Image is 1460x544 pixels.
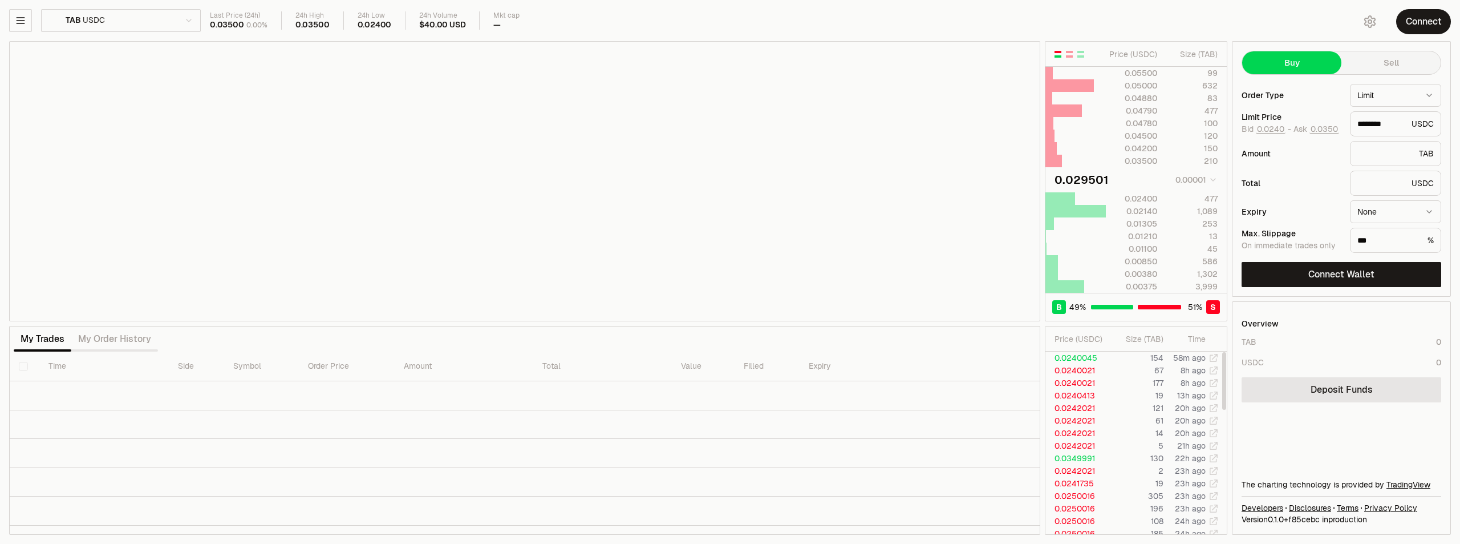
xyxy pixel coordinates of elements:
[1341,51,1441,74] button: Sell
[800,352,924,381] th: Expiry
[1053,50,1062,59] button: Show Buy and Sell Orders
[1167,118,1218,129] div: 100
[1175,516,1206,526] time: 24h ago
[1045,377,1110,389] td: 0.0240021
[1436,336,1441,348] div: 0
[1106,80,1157,91] div: 0.05000
[1106,143,1157,154] div: 0.04200
[1045,364,1110,377] td: 0.0240021
[1177,390,1206,401] time: 13h ago
[1055,172,1109,188] div: 0.029501
[1045,527,1110,540] td: 0.0250016
[1242,208,1341,216] div: Expiry
[1106,281,1157,292] div: 0.00375
[1045,465,1110,477] td: 0.0242021
[1175,466,1206,476] time: 23h ago
[1242,377,1441,402] a: Deposit Funds
[1110,490,1164,502] td: 305
[1045,389,1110,402] td: 0.0240413
[1056,301,1062,313] span: B
[1242,113,1341,121] div: Limit Price
[1167,49,1218,60] div: Size ( TAB )
[1242,502,1283,514] a: Developers
[1242,91,1341,99] div: Order Type
[1364,502,1417,514] a: Privacy Policy
[1106,92,1157,104] div: 0.04880
[1045,477,1110,490] td: 0.0241735
[1167,193,1218,204] div: 477
[1110,427,1164,440] td: 14
[1045,452,1110,465] td: 0.0349991
[1396,9,1451,34] button: Connect
[10,42,1040,321] iframe: Financial Chart
[14,328,71,350] button: My Trades
[1106,268,1157,280] div: 0.00380
[1173,333,1206,345] div: Time
[1288,514,1320,525] span: f85cebcae6d546fd4871cee61bec42ee804b8d6e
[1065,50,1074,59] button: Show Sell Orders Only
[1106,130,1157,142] div: 0.04500
[1045,440,1110,452] td: 0.0242021
[1242,241,1341,251] div: On immediate trades only
[1350,111,1441,136] div: USDC
[1242,51,1341,74] button: Buy
[1110,515,1164,527] td: 108
[1256,124,1285,134] button: 0.0240
[1167,80,1218,91] div: 632
[1106,118,1157,129] div: 0.04780
[1210,301,1216,313] span: S
[1309,124,1339,134] button: 0.0350
[1045,490,1110,502] td: 0.0250016
[1110,477,1164,490] td: 19
[1055,333,1110,345] div: Price ( USDC )
[1350,200,1441,223] button: None
[1175,491,1206,501] time: 23h ago
[1350,171,1441,196] div: USDC
[1110,402,1164,414] td: 121
[1106,243,1157,255] div: 0.01100
[295,20,330,30] div: 0.03500
[246,21,267,30] div: 0.00%
[1175,453,1206,464] time: 22h ago
[83,15,104,26] span: USDC
[1167,268,1218,280] div: 1,302
[1167,143,1218,154] div: 150
[1167,67,1218,79] div: 99
[1069,301,1086,313] span: 49 %
[533,352,672,381] th: Total
[1106,256,1157,267] div: 0.00850
[1106,231,1157,242] div: 0.01210
[735,352,799,381] th: Filled
[1110,465,1164,477] td: 2
[1175,529,1206,539] time: 24h ago
[1242,357,1264,368] div: USDC
[1337,502,1358,514] a: Terms
[1167,105,1218,116] div: 477
[1167,218,1218,229] div: 253
[1167,256,1218,267] div: 586
[1045,414,1110,427] td: 0.0242021
[1120,333,1163,345] div: Size ( TAB )
[1045,515,1110,527] td: 0.0250016
[39,352,169,381] th: Time
[1242,124,1291,135] span: Bid -
[1350,141,1441,166] div: TAB
[1173,353,1206,363] time: 58m ago
[1293,124,1339,135] span: Ask
[1045,427,1110,440] td: 0.0242021
[1242,229,1341,237] div: Max. Slippage
[1167,231,1218,242] div: 13
[1110,389,1164,402] td: 19
[169,352,224,381] th: Side
[358,20,392,30] div: 0.02400
[1045,502,1110,515] td: 0.0250016
[1242,150,1341,158] div: Amount
[1106,105,1157,116] div: 0.04790
[66,15,80,26] span: TAB
[1167,243,1218,255] div: 45
[1436,357,1441,368] div: 0
[1110,452,1164,465] td: 130
[1242,514,1441,525] div: Version 0.1.0 + in production
[1175,416,1206,426] time: 20h ago
[672,352,735,381] th: Value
